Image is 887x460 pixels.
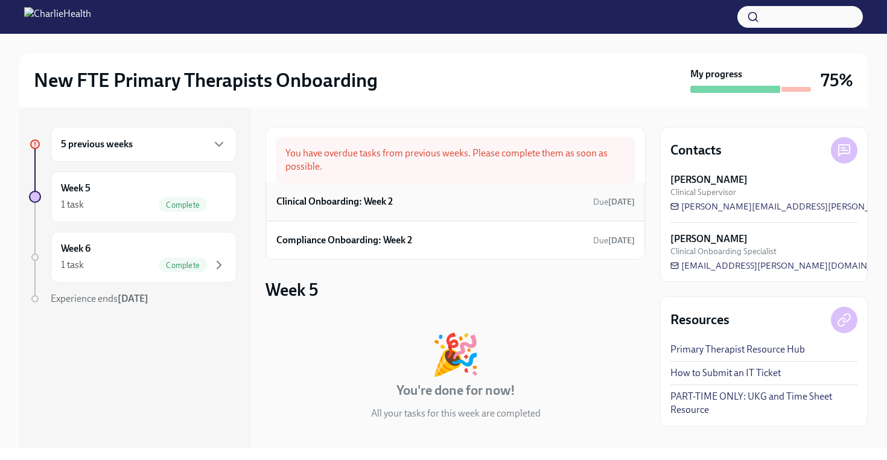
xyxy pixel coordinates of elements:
[396,382,515,400] h4: You're done for now!
[276,234,412,247] h6: Compliance Onboarding: Week 2
[670,311,730,329] h4: Resources
[821,69,853,91] h3: 75%
[61,242,91,255] h6: Week 6
[670,187,736,198] span: Clinical Supervisor
[118,293,148,304] strong: [DATE]
[61,198,84,211] div: 1 task
[670,141,722,159] h4: Contacts
[159,261,207,270] span: Complete
[51,127,237,162] div: 5 previous weeks
[371,407,541,420] p: All your tasks for this week are completed
[593,235,635,246] span: Due
[24,7,91,27] img: CharlieHealth
[608,235,635,246] strong: [DATE]
[276,137,635,183] div: You have overdue tasks from previous weeks. Please complete them as soon as possible.
[608,197,635,207] strong: [DATE]
[61,138,133,151] h6: 5 previous weeks
[159,200,207,209] span: Complete
[276,231,635,249] a: Compliance Onboarding: Week 2Due[DATE]
[276,193,635,211] a: Clinical Onboarding: Week 2Due[DATE]
[51,293,148,304] span: Experience ends
[670,366,781,380] a: How to Submit an IT Ticket
[690,68,742,81] strong: My progress
[29,171,237,222] a: Week 51 taskComplete
[593,235,635,246] span: September 20th, 2025 08:00
[34,68,378,92] h2: New FTE Primary Therapists Onboarding
[593,196,635,208] span: September 20th, 2025 08:00
[670,343,805,356] a: Primary Therapist Resource Hub
[265,279,318,301] h3: Week 5
[670,173,748,187] strong: [PERSON_NAME]
[431,334,480,374] div: 🎉
[29,232,237,283] a: Week 61 taskComplete
[670,232,748,246] strong: [PERSON_NAME]
[61,258,84,272] div: 1 task
[670,390,857,417] a: PART-TIME ONLY: UKG and Time Sheet Resource
[276,195,393,208] h6: Clinical Onboarding: Week 2
[670,246,777,257] span: Clinical Onboarding Specialist
[61,182,91,195] h6: Week 5
[593,197,635,207] span: Due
